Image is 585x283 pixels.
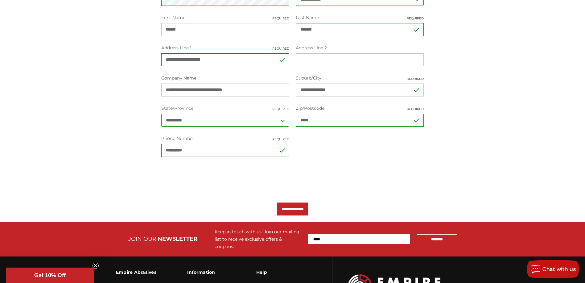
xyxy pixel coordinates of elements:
[158,236,197,242] span: NEWSLETTER
[187,266,225,279] h3: Information
[296,105,424,112] label: Zip/Postcode
[215,228,302,250] div: Keep in touch with us! Join our mailing list to receive exclusive offers & coupons.
[161,75,289,81] label: Company Name
[93,263,99,269] button: Close teaser
[407,107,424,111] small: Required
[272,107,289,111] small: Required
[161,135,289,142] label: Phone Number
[296,14,424,21] label: Last Name
[116,266,156,279] h3: Empire Abrasives
[161,45,289,51] label: Address Line 1
[296,75,424,81] label: Suburb/City
[128,236,156,242] span: JOIN OUR
[272,16,289,21] small: Required
[272,46,289,51] small: Required
[272,137,289,141] small: Required
[542,266,576,272] span: Chat with us
[256,266,298,279] h3: Help
[296,45,424,51] label: Address Line 2
[161,105,289,112] label: State/Province
[161,166,255,190] iframe: reCAPTCHA
[34,272,66,278] span: Get 10% Off
[407,76,424,81] small: Required
[161,14,289,21] label: First Name
[6,268,94,283] div: Get 10% OffClose teaser
[407,16,424,21] small: Required
[527,260,579,278] button: Chat with us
